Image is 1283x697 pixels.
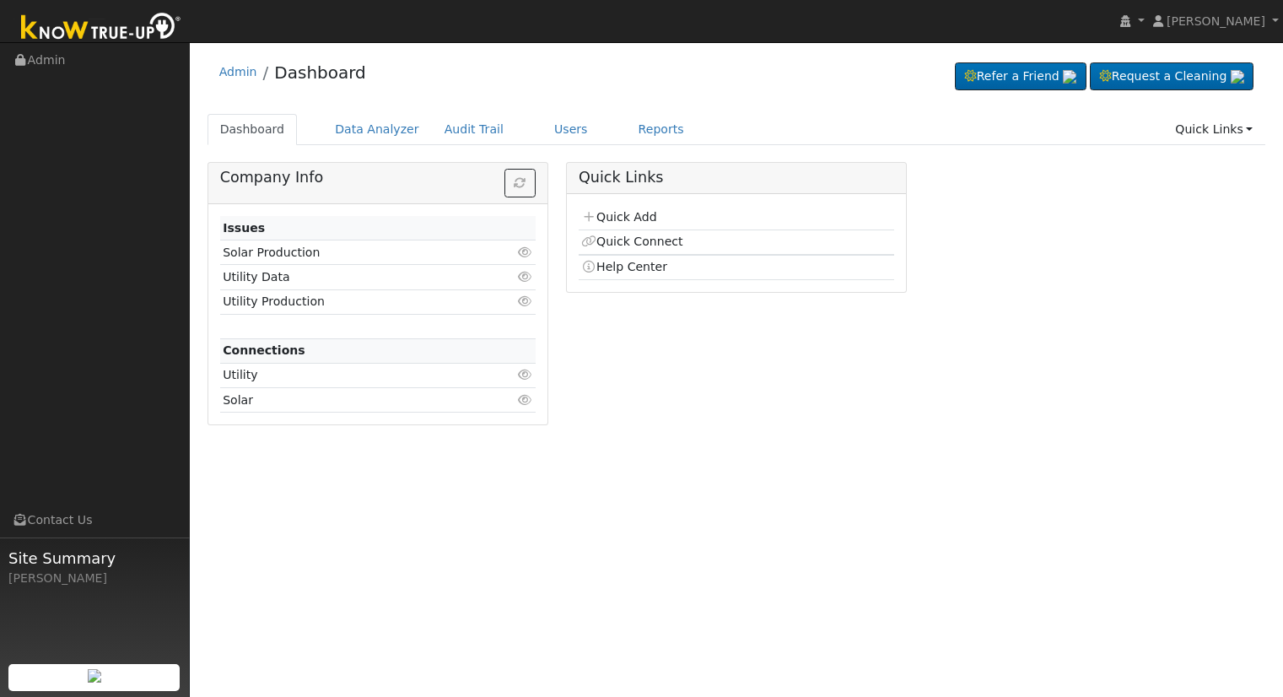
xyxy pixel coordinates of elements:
div: [PERSON_NAME] [8,570,181,587]
h5: Company Info [220,169,536,186]
td: Utility [220,363,485,387]
a: Reports [626,114,697,145]
a: Users [542,114,601,145]
a: Dashboard [208,114,298,145]
strong: Issues [223,221,265,235]
i: Click to view [518,271,533,283]
img: retrieve [1231,70,1244,84]
i: Click to view [518,295,533,307]
img: retrieve [1063,70,1076,84]
img: Know True-Up [13,9,190,47]
h5: Quick Links [579,169,894,186]
strong: Connections [223,343,305,357]
a: Admin [219,65,257,78]
span: Site Summary [8,547,181,570]
i: Click to view [518,369,533,381]
td: Utility Production [220,289,485,314]
img: retrieve [88,669,101,683]
a: Refer a Friend [955,62,1086,91]
a: Quick Links [1162,114,1265,145]
a: Data Analyzer [322,114,432,145]
i: Click to view [518,246,533,258]
a: Quick Connect [581,235,682,248]
td: Solar Production [220,240,485,265]
a: Audit Trail [432,114,516,145]
a: Help Center [581,260,667,273]
a: Quick Add [581,210,656,224]
a: Request a Cleaning [1090,62,1253,91]
span: [PERSON_NAME] [1167,14,1265,28]
td: Solar [220,388,485,413]
i: Click to view [518,394,533,406]
td: Utility Data [220,265,485,289]
a: Dashboard [274,62,366,83]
